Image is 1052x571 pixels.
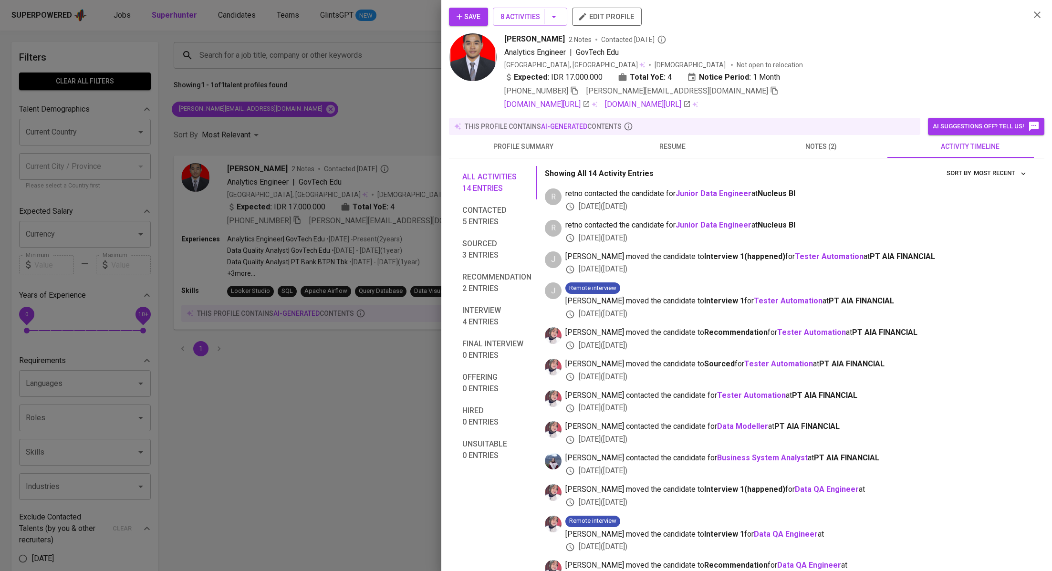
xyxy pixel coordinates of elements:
span: PT AIA FINANCIAL [814,453,879,462]
img: christine.raharja@glints.com [545,453,562,469]
a: Business System Analyst [717,453,808,462]
span: Interview 4 entries [462,305,531,328]
span: resume [604,141,741,153]
div: [DATE] ( [DATE] ) [565,541,1029,552]
span: PT AIA FINANCIAL [819,359,885,368]
a: Junior Data Engineer [676,189,751,198]
span: [PERSON_NAME] moved the candidate to for at [565,296,1029,307]
a: Data QA Engineer [777,561,841,570]
span: PT AIA FINANCIAL [829,296,894,305]
span: PT AIA FINANCIAL [870,252,935,261]
span: Hired 0 entries [462,405,531,428]
a: Tester Automation [777,328,846,337]
div: [DATE] ( [DATE] ) [565,434,1029,445]
div: [DATE] ( [DATE] ) [565,403,1029,414]
span: Unsuitable 0 entries [462,438,531,461]
img: sakinah@glints.com [545,359,562,375]
span: retno contacted the candidate for at [565,188,1029,199]
b: Interview 1 [704,296,744,305]
div: [DATE] ( [DATE] ) [565,497,1029,508]
div: J [545,282,562,299]
span: retno contacted the candidate for at [565,220,1029,231]
b: Interview 1 ( happened ) [704,485,785,494]
span: Contacted [DATE] [601,35,667,44]
span: PT AIA FINANCIAL [852,328,917,337]
img: sakinah@glints.com [545,516,562,532]
b: Notice Period: [699,72,751,83]
span: Save [457,11,480,23]
span: Most Recent [974,168,1027,179]
span: [PERSON_NAME] moved the candidate to for at [565,560,1029,571]
span: sort by [947,169,971,176]
span: PT AIA FINANCIAL [792,391,857,400]
span: activity timeline [901,141,1039,153]
div: [DATE] ( [DATE] ) [565,309,1029,320]
span: Remote interview [565,517,620,526]
b: Data QA Engineer [754,529,818,539]
a: [DOMAIN_NAME][URL] [504,99,590,110]
button: 8 Activities [493,8,567,26]
span: 2 Notes [569,35,592,44]
svg: By Batam recruiter [657,35,667,44]
span: [PERSON_NAME] moved the candidate to for at [565,529,1029,540]
span: [PERSON_NAME] moved the candidate to for at [565,251,1029,262]
div: [DATE] ( [DATE] ) [565,466,1029,477]
a: Tester Automation [717,391,786,400]
div: IDR 17.000.000 [504,72,603,83]
span: Sourced 3 entries [462,238,531,261]
b: Tester Automation [795,252,864,261]
span: Nucleus BI [758,220,795,229]
b: Expected: [514,72,549,83]
div: [DATE] ( [DATE] ) [565,372,1029,383]
span: Offering 0 entries [462,372,531,395]
button: sort by [971,166,1029,181]
span: Analytics Engineer [504,48,566,57]
p: Not open to relocation [737,60,803,70]
span: edit profile [580,10,634,23]
a: Tester Automation [754,296,823,305]
img: sakinah@glints.com [545,421,562,438]
span: Contacted 5 entries [462,205,531,228]
img: 1ced0049f30339aba4fded21e8668185.jpg [449,33,497,81]
p: this profile contains contents [465,122,622,131]
div: [DATE] ( [DATE] ) [565,264,1029,275]
span: Remote interview [565,284,620,293]
span: PT AIA FINANCIAL [774,422,840,431]
a: [DOMAIN_NAME][URL] [605,99,691,110]
b: Junior Data Engineer [676,220,751,229]
span: Nucleus BI [758,189,795,198]
b: Recommendation [704,561,768,570]
div: [DATE] ( [DATE] ) [565,233,1029,244]
span: AI-generated [541,123,587,130]
span: notes (2) [752,141,890,153]
b: Data Modeller [717,422,768,431]
span: | [570,47,572,58]
b: Data QA Engineer [795,485,859,494]
div: R [545,188,562,205]
div: [DATE] ( [DATE] ) [565,340,1029,351]
p: Showing All 14 Activity Entries [545,168,654,179]
span: [PERSON_NAME] contacted the candidate for at [565,421,1029,432]
b: Sourced [704,359,735,368]
span: Recommendation 2 entries [462,271,531,294]
span: GovTech Edu [576,48,619,57]
span: [PERSON_NAME] contacted the candidate for at [565,453,1029,464]
span: [PERSON_NAME] moved the candidate to for at [565,359,1029,370]
img: sakinah@glints.com [545,484,562,501]
span: Final interview 0 entries [462,338,531,361]
span: [PERSON_NAME] moved the candidate to for at [565,484,1029,495]
span: [PHONE_NUMBER] [504,86,568,95]
button: edit profile [572,8,642,26]
span: [PERSON_NAME] moved the candidate to for at [565,327,1029,338]
b: Interview 1 [704,529,744,539]
span: 4 [667,72,672,83]
b: Recommendation [704,328,768,337]
span: 8 Activities [500,11,560,23]
div: R [545,220,562,237]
